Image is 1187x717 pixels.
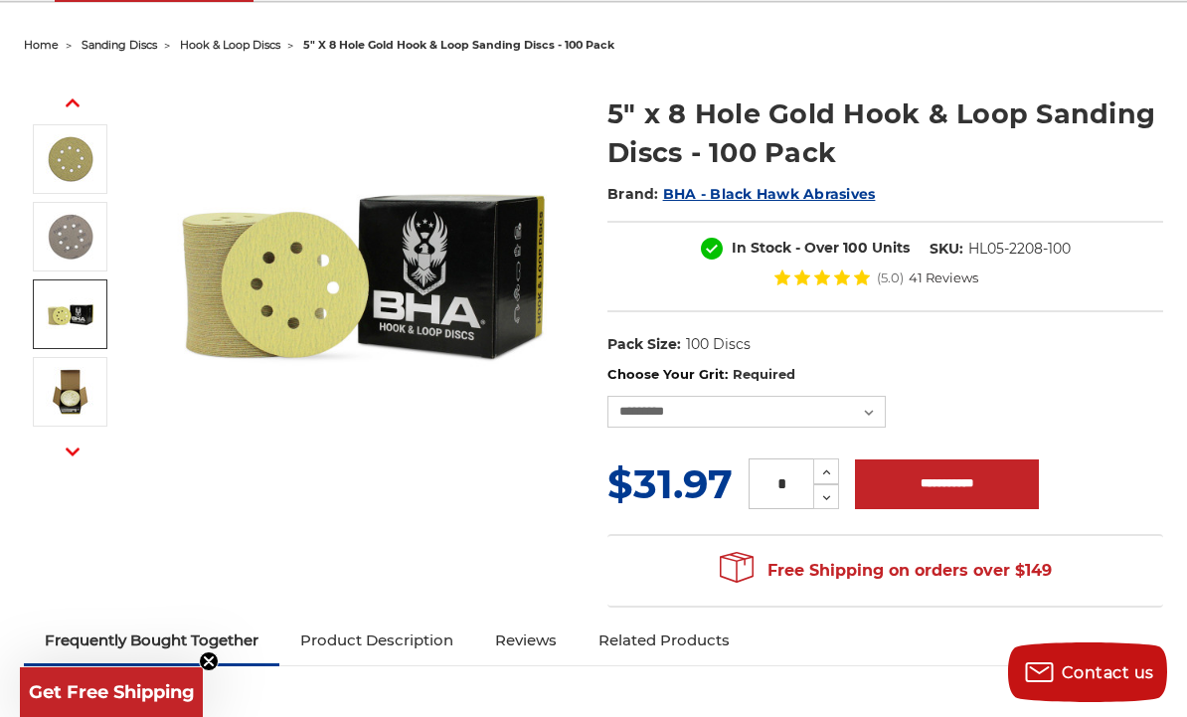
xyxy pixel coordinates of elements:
[1008,642,1167,702] button: Contact us
[180,38,280,52] a: hook & loop discs
[165,74,563,471] img: 5 inch 8 hole gold velcro disc stack
[607,459,733,508] span: $31.97
[49,431,96,473] button: Next
[46,212,95,262] img: velcro backed 8 hole sanding disc
[872,239,910,257] span: Units
[20,667,203,717] div: Get Free ShippingClose teaser
[909,271,978,284] span: 41 Reviews
[474,619,578,662] a: Reviews
[720,551,1052,591] span: Free Shipping on orders over $149
[24,38,59,52] a: home
[82,38,157,52] a: sanding discs
[303,38,614,52] span: 5" x 8 hole gold hook & loop sanding discs - 100 pack
[733,366,795,382] small: Required
[607,365,1163,385] label: Choose Your Grit:
[29,681,195,703] span: Get Free Shipping
[578,619,751,662] a: Related Products
[46,134,95,184] img: 5 inch hook & loop disc 8 VAC Hole
[46,289,95,339] img: 5 in x 8 hole gold hook and loop sanding disc pack
[732,239,791,257] span: In Stock
[877,271,904,284] span: (5.0)
[607,185,659,203] span: Brand:
[795,239,839,257] span: - Over
[46,367,95,417] img: 5" x 8 Hole Gold Hook & Loop Sanding Discs - 100 Pack
[49,82,96,124] button: Previous
[199,651,219,671] button: Close teaser
[607,94,1163,172] h1: 5" x 8 Hole Gold Hook & Loop Sanding Discs - 100 Pack
[279,619,474,662] a: Product Description
[1062,663,1154,682] span: Contact us
[607,334,681,355] dt: Pack Size:
[686,334,751,355] dd: 100 Discs
[24,619,279,662] a: Frequently Bought Together
[968,239,1071,260] dd: HL05-2208-100
[663,185,876,203] a: BHA - Black Hawk Abrasives
[843,239,868,257] span: 100
[930,239,963,260] dt: SKU:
